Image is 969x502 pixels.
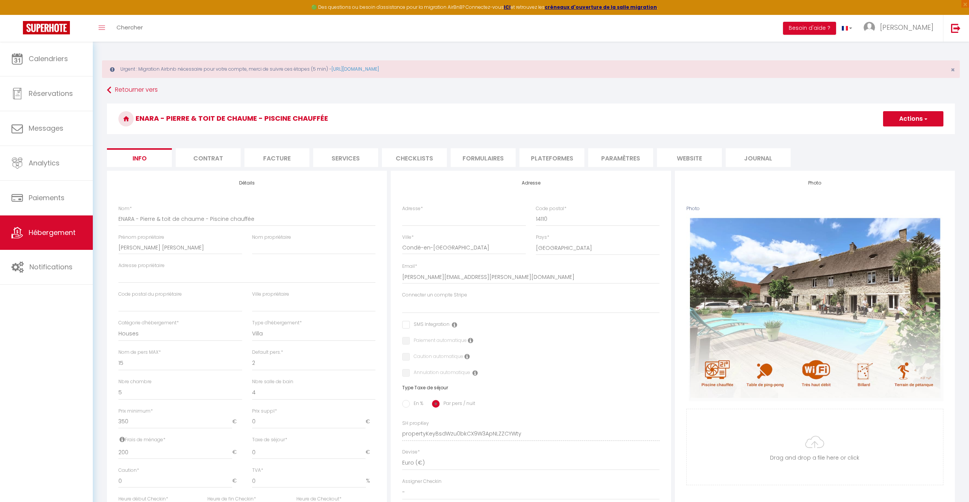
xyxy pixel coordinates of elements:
[118,408,153,415] label: Prix minimum
[29,123,63,133] span: Messages
[402,385,659,390] h6: Type Taxe de séjour
[313,148,378,167] li: Services
[880,23,933,32] span: [PERSON_NAME]
[588,148,653,167] li: Paramètres
[951,23,961,33] img: logout
[29,54,68,63] span: Calendriers
[657,148,722,167] li: website
[366,474,375,488] span: %
[107,83,955,97] a: Retourner vers
[402,205,423,212] label: Adresse
[116,23,143,31] span: Chercher
[402,180,659,186] h4: Adresse
[536,205,566,212] label: Code postal
[545,4,657,10] a: créneaux d'ouverture de la salle migration
[519,148,584,167] li: Plateformes
[244,148,309,167] li: Facture
[536,234,549,241] label: Pays
[118,378,152,385] label: Nbre chambre
[6,3,29,26] button: Ouvrir le widget de chat LiveChat
[783,22,836,35] button: Besoin d'aide ?
[252,291,289,298] label: Ville propriétaire
[402,449,420,456] label: Devise
[102,60,960,78] div: Urgent : Migration Airbnb nécessaire pour votre compte, merci de suivre ces étapes (5 min) -
[366,445,375,459] span: €
[864,22,875,33] img: ...
[252,349,283,356] label: Default pers.
[686,180,943,186] h4: Photo
[451,148,516,167] li: Formulaires
[176,148,241,167] li: Contrat
[252,436,287,444] label: Taxe de séjour
[686,205,700,212] label: Photo
[410,353,463,361] label: Caution automatique
[402,420,429,427] label: SH propKey
[410,337,467,345] label: Paiement automatique
[858,15,943,42] a: ... [PERSON_NAME]
[120,436,125,442] i: Frais de ménage
[118,467,139,474] label: Caution
[107,148,172,167] li: Info
[951,65,955,74] span: ×
[402,263,417,270] label: Email
[410,400,423,408] label: En %
[232,445,242,459] span: €
[252,378,293,385] label: Nbre salle de bain
[440,400,475,408] label: Par pers / nuit
[118,180,375,186] h4: Détails
[118,234,164,241] label: Prénom propriétaire
[382,148,447,167] li: Checklists
[332,66,379,72] a: [URL][DOMAIN_NAME]
[118,349,161,356] label: Nom de pers MAX
[29,228,76,237] span: Hébergement
[726,148,791,167] li: Journal
[402,478,442,485] label: Assigner Checkin
[29,158,60,168] span: Analytics
[504,4,511,10] a: ICI
[252,319,302,327] label: Type d'hébergement
[252,467,263,474] label: TVA
[252,234,291,241] label: Nom propriétaire
[118,319,179,327] label: Catégorie d'hébergement
[252,408,277,415] label: Prix suppl
[23,21,70,34] img: Super Booking
[232,415,242,429] span: €
[402,234,414,241] label: Ville
[118,205,132,212] label: Nom
[29,262,73,272] span: Notifications
[402,291,467,299] label: Connecter un compte Stripe
[118,436,165,444] label: Frais de ménage
[951,66,955,73] button: Close
[29,193,65,202] span: Paiements
[118,262,165,269] label: Adresse propriétaire
[29,89,73,98] span: Réservations
[107,104,955,134] h3: ENARA - Pierre & toit de chaume - Piscine chauffée
[366,415,375,429] span: €
[883,111,943,126] button: Actions
[118,291,182,298] label: Code postal du propriétaire
[232,474,242,488] span: €
[111,15,149,42] a: Chercher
